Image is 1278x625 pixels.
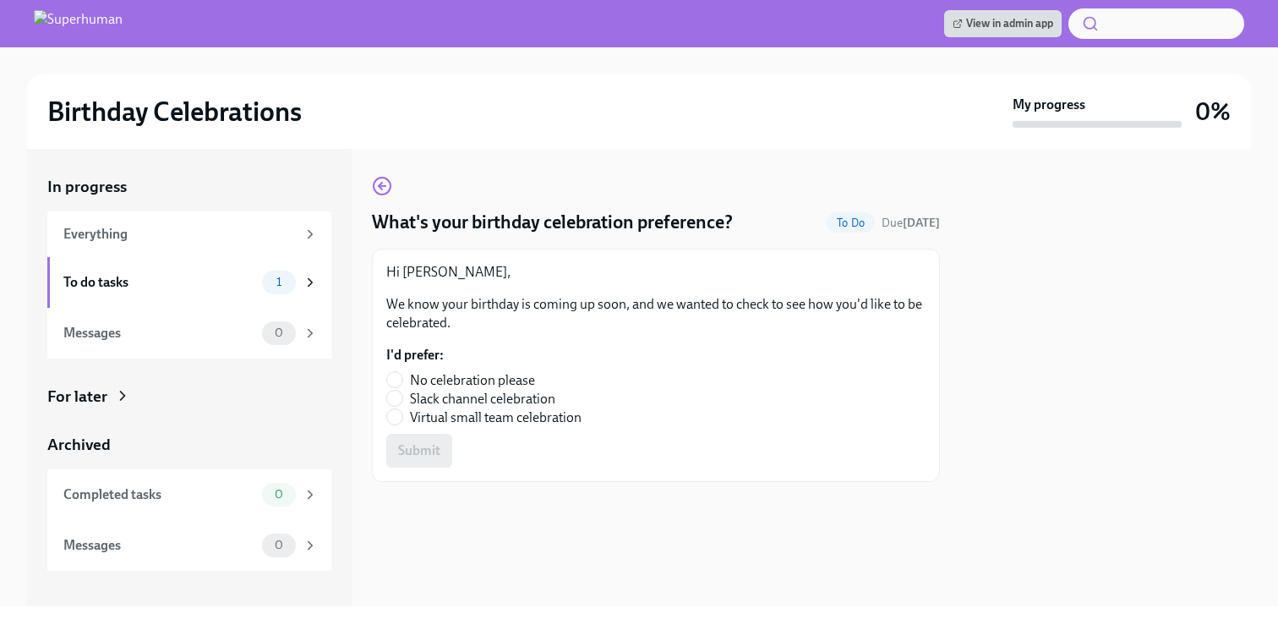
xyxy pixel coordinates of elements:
[410,408,582,427] span: Virtual small team celebration
[63,536,255,555] div: Messages
[266,276,292,288] span: 1
[265,488,293,501] span: 0
[882,215,940,231] span: August 27th, 2025 05:00
[386,295,926,332] p: We know your birthday is coming up soon, and we wanted to check to see how you'd like to be celeb...
[47,308,331,359] a: Messages0
[410,371,535,390] span: No celebration please
[47,520,331,571] a: Messages0
[386,263,926,282] p: Hi [PERSON_NAME],
[410,390,555,408] span: Slack channel celebration
[47,257,331,308] a: To do tasks1
[63,225,296,244] div: Everything
[47,386,331,408] a: For later
[1013,96,1085,114] strong: My progress
[372,210,733,235] h4: What's your birthday celebration preference?
[63,324,255,343] div: Messages
[47,469,331,520] a: Completed tasks0
[47,434,331,456] a: Archived
[1195,96,1231,127] h3: 0%
[47,176,331,198] a: In progress
[882,216,940,230] span: Due
[265,326,293,339] span: 0
[47,386,107,408] div: For later
[827,217,875,229] span: To Do
[47,95,302,129] h2: Birthday Celebrations
[944,10,1062,37] a: View in admin app
[265,539,293,551] span: 0
[953,15,1053,32] span: View in admin app
[903,216,940,230] strong: [DATE]
[386,346,595,365] label: I'd prefer:
[47,211,331,257] a: Everything
[63,485,255,504] div: Completed tasks
[34,10,123,37] img: Superhuman
[63,273,255,292] div: To do tasks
